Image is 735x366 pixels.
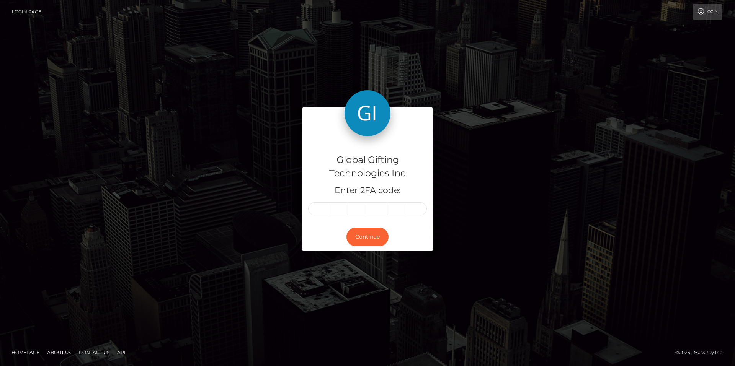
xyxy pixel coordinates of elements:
a: API [114,346,129,358]
img: Global Gifting Technologies Inc [345,90,390,136]
a: Login Page [12,4,41,20]
div: © 2025 , MassPay Inc. [675,348,729,357]
a: Homepage [8,346,42,358]
a: About Us [44,346,74,358]
h4: Global Gifting Technologies Inc [308,153,427,180]
a: Login [693,4,722,20]
button: Continue [346,228,389,246]
a: Contact Us [76,346,113,358]
h5: Enter 2FA code: [308,185,427,197]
